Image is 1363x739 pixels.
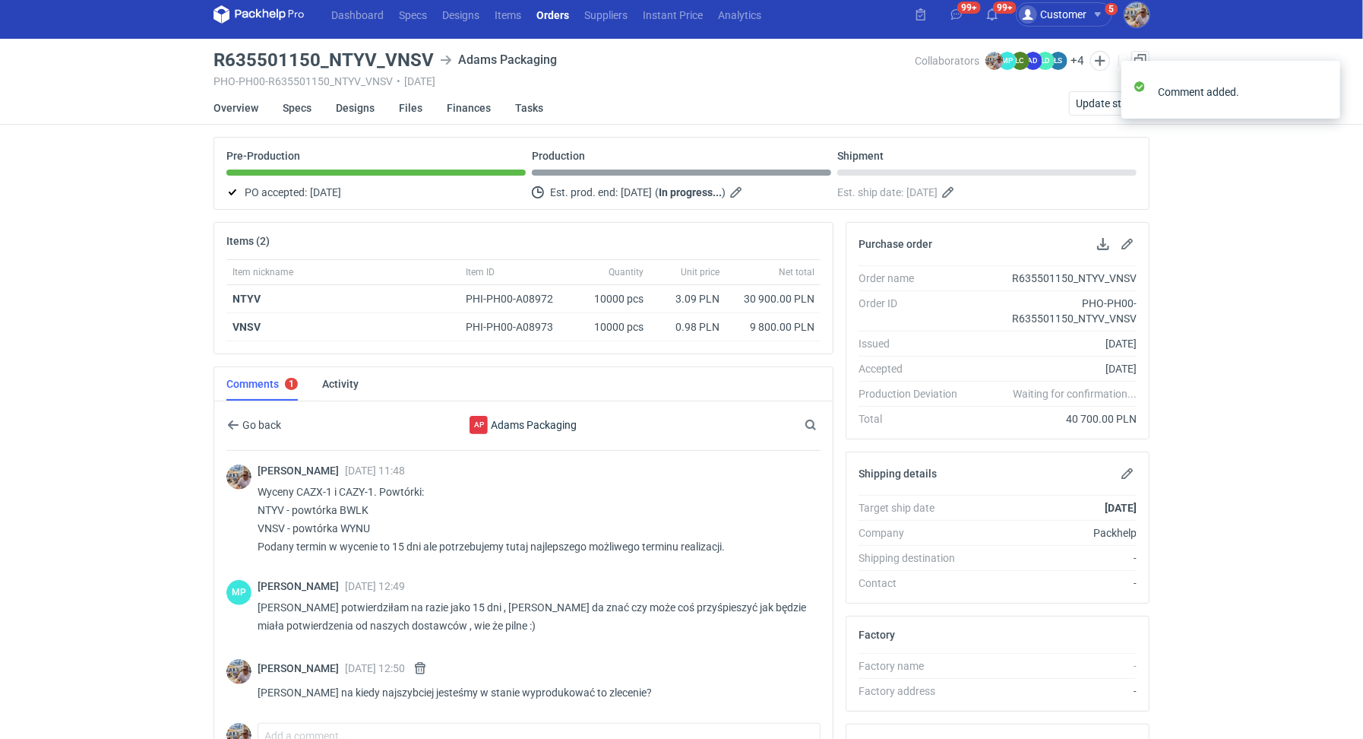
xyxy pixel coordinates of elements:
div: PHO-PH00-R635501150_NTYV_VNSV [969,296,1137,326]
span: [PERSON_NAME] [258,662,345,674]
button: 99+ [944,2,969,27]
a: Specs [391,5,435,24]
div: Total [859,411,969,427]
button: +4 [1070,54,1084,68]
div: Adams Packaging [470,416,488,434]
div: Adams Packaging [440,51,557,69]
div: - [969,683,1137,699]
div: 5 [1109,4,1115,14]
span: Collaborators [915,55,979,67]
a: Overview [213,91,258,125]
h2: Shipping details [859,468,937,480]
div: PHO-PH00-R635501150_NTYV_VNSV [DATE] [213,75,915,87]
span: [PERSON_NAME] [258,580,345,592]
span: Quantity [609,266,644,278]
img: Michał Palasek [226,659,251,684]
a: Designs [435,5,487,24]
p: Production [532,150,585,162]
div: 0.98 PLN [656,319,719,335]
a: Designs [336,91,375,125]
a: Instant Price [635,5,710,24]
div: Customer [1019,5,1086,24]
button: Update status [1069,91,1150,116]
span: Unit price [681,266,719,278]
div: Adams Packaging [399,416,648,434]
a: Dashboard [324,5,391,24]
span: [DATE] [621,183,652,201]
div: Factory name [859,658,969,674]
a: Orders [529,5,577,24]
div: Packhelp [969,525,1137,541]
figcaption: ŁS [1049,52,1067,70]
strong: [DATE] [1105,502,1137,514]
img: Michał Palasek [1124,2,1150,27]
div: R635501150_NTYV_VNSV [969,271,1137,286]
span: [DATE] [310,183,341,201]
div: 40 700.00 PLN [969,411,1137,427]
figcaption: ŁC [1011,52,1029,70]
a: Analytics [710,5,769,24]
a: Finances [447,91,491,125]
div: PO accepted: [226,183,526,201]
h2: Factory [859,629,895,641]
a: Specs [283,91,311,125]
span: Update status [1076,98,1143,109]
button: Edit shipping details [1118,465,1137,483]
a: Tasks [515,91,543,125]
div: Order ID [859,296,969,326]
figcaption: AP [470,416,488,434]
span: [DATE] 11:48 [345,465,405,477]
button: close [1317,84,1328,100]
div: [DATE] [969,361,1137,376]
h2: Items (2) [226,235,270,247]
div: PHI-PH00-A08973 [466,319,568,335]
span: [DATE] [906,183,938,201]
span: [DATE] 12:49 [345,580,405,592]
div: - [969,550,1137,566]
a: Comments1 [226,367,298,401]
span: [DATE] 12:50 [345,662,405,674]
a: Activity [322,367,359,401]
em: Waiting for confirmation... [1013,386,1137,401]
a: Files [399,91,422,125]
span: Item nickname [232,266,293,278]
div: Order name [859,271,969,286]
button: Edit collaborators [1090,51,1110,71]
a: Suppliers [577,5,635,24]
p: Shipment [837,150,884,162]
img: Michał Palasek [226,465,251,490]
button: Download PO [1094,235,1112,253]
div: - [969,658,1137,674]
span: • [397,75,400,87]
div: Martyna Paroń [226,580,251,605]
div: Target ship date [859,500,969,515]
div: Accepted [859,361,969,376]
figcaption: MP [226,580,251,605]
div: Company [859,525,969,541]
span: Net total [779,266,814,278]
div: Contact [859,576,969,591]
div: 9 800.00 PLN [732,319,814,335]
figcaption: MP [998,52,1017,70]
div: PHI-PH00-A08972 [466,291,568,306]
p: [PERSON_NAME] potwierdziłam na razie jako 15 dni , [PERSON_NAME] da znać czy może coś przyśpieszy... [258,598,808,635]
a: VNSV [232,321,261,333]
p: Wyceny CAZX-1 i CAZY-1. Powtórki: NTYV - powtórka BWLK VNSV - powtórka WYNU Podany termin w wycen... [258,483,808,556]
div: - [969,576,1137,591]
div: Shipping destination [859,550,969,566]
button: Customer5 [1016,2,1124,27]
button: Go back [226,416,282,434]
em: ( [655,186,659,198]
input: Search [802,416,850,434]
div: Issued [859,336,969,351]
div: 30 900.00 PLN [732,291,814,306]
span: Item ID [466,266,495,278]
figcaption: ŁD [1036,52,1055,70]
a: NTYV [232,293,261,305]
button: Edit purchase order [1118,235,1137,253]
div: Est. ship date: [837,183,1137,201]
